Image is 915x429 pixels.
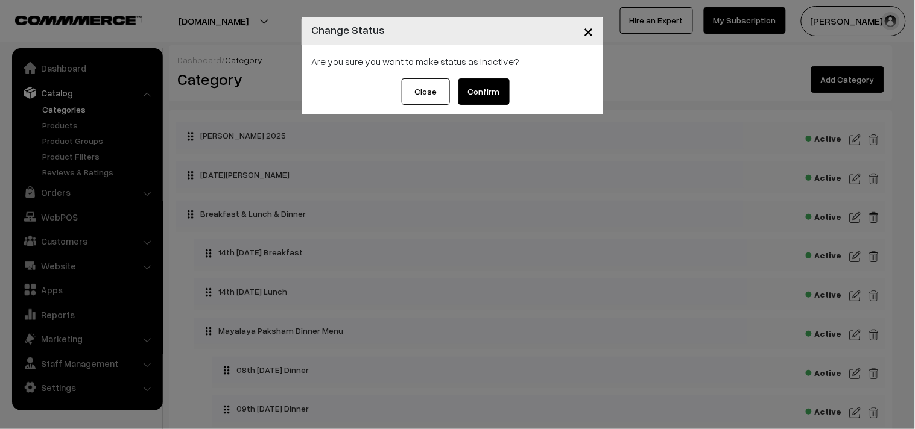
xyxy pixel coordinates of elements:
[574,12,603,49] button: Close
[583,19,594,42] span: ×
[311,54,594,69] div: Are you sure you want to make status as Inactive?
[458,78,510,105] button: Confirm
[311,22,385,38] h4: Change Status
[402,78,450,105] button: Close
